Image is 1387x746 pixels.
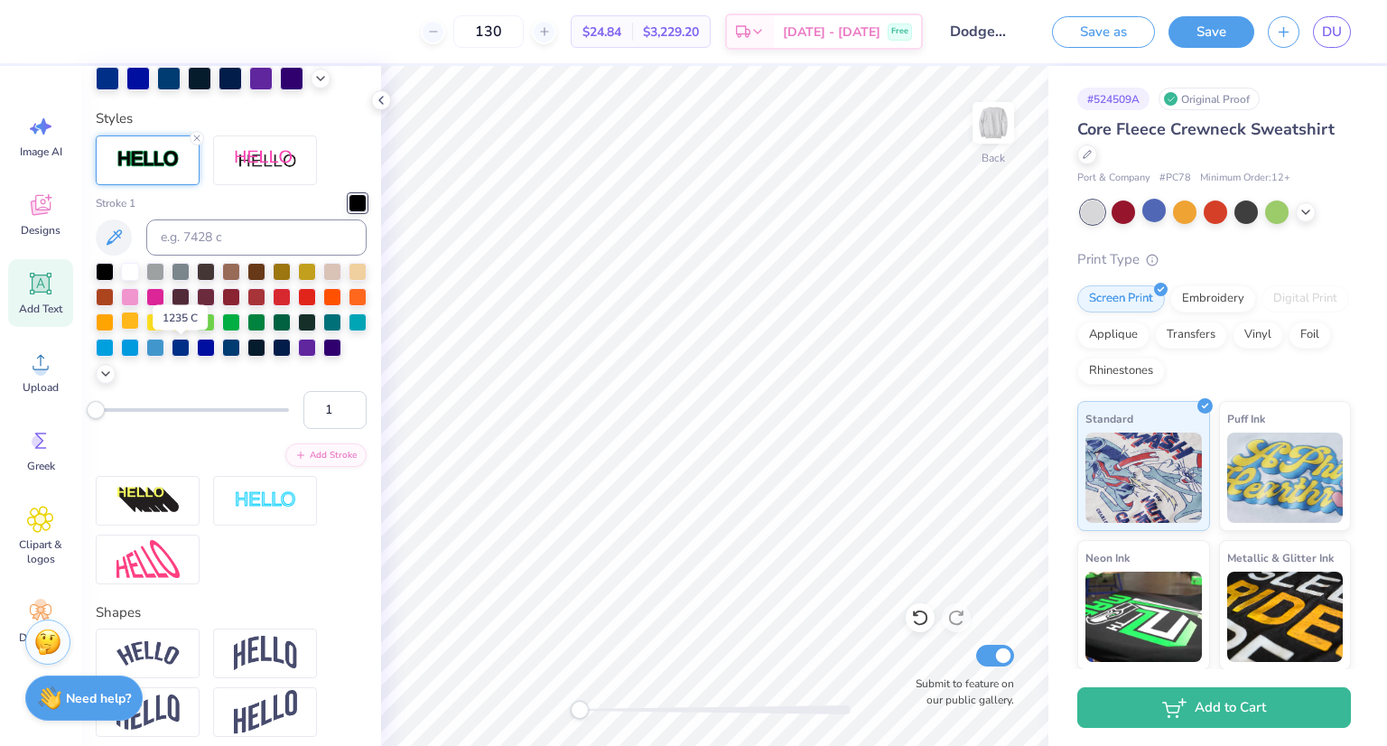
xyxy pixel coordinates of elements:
[1077,322,1150,349] div: Applique
[783,23,880,42] span: [DATE] - [DATE]
[66,690,131,707] strong: Need help?
[153,305,208,331] div: 1235 C
[582,23,621,42] span: $24.84
[571,701,589,719] div: Accessibility label
[23,380,59,395] span: Upload
[1289,322,1331,349] div: Foil
[1085,433,1202,523] img: Standard
[234,490,297,511] img: Negative Space
[1227,409,1265,428] span: Puff Ink
[1052,16,1155,48] button: Save as
[1077,358,1165,385] div: Rhinestones
[87,401,105,419] div: Accessibility label
[1077,118,1335,140] span: Core Fleece Crewneck Sweatshirt
[1077,687,1351,728] button: Add to Cart
[11,537,70,566] span: Clipart & logos
[1322,22,1342,42] span: DU
[1077,88,1150,110] div: # 524509A
[116,641,180,666] img: Arc
[1261,285,1349,312] div: Digital Print
[1155,322,1227,349] div: Transfers
[116,149,180,170] img: Stroke
[96,108,133,129] label: Styles
[1227,433,1344,523] img: Puff Ink
[116,695,180,730] img: Flag
[1233,322,1283,349] div: Vinyl
[146,219,367,256] input: e.g. 7428 c
[1077,171,1150,186] span: Port & Company
[936,14,1025,50] input: Untitled Design
[234,690,297,734] img: Rise
[1168,16,1254,48] button: Save
[116,540,180,579] img: Free Distort
[1085,548,1130,567] span: Neon Ink
[1227,572,1344,662] img: Metallic & Glitter Ink
[891,25,908,38] span: Free
[1085,409,1133,428] span: Standard
[1170,285,1256,312] div: Embroidery
[116,486,180,515] img: 3D Illusion
[975,105,1011,141] img: Back
[453,15,524,48] input: – –
[234,149,297,172] img: Shadow
[1077,249,1351,270] div: Print Type
[19,302,62,316] span: Add Text
[1159,171,1191,186] span: # PC78
[21,223,61,238] span: Designs
[234,636,297,670] img: Arch
[1313,16,1351,48] a: DU
[1077,285,1165,312] div: Screen Print
[1227,548,1334,567] span: Metallic & Glitter Ink
[906,676,1014,708] label: Submit to feature on our public gallery.
[96,195,135,211] label: Stroke 1
[1200,171,1290,186] span: Minimum Order: 12 +
[27,459,55,473] span: Greek
[96,602,141,623] label: Shapes
[1085,572,1202,662] img: Neon Ink
[1159,88,1260,110] div: Original Proof
[20,145,62,159] span: Image AI
[285,443,367,467] button: Add Stroke
[19,630,62,645] span: Decorate
[982,150,1005,166] div: Back
[643,23,699,42] span: $3,229.20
